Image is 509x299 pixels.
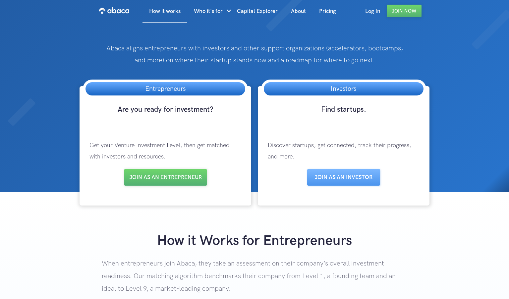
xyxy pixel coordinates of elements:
img: Abaca logo [99,5,129,16]
h3: Investors [324,82,363,95]
p: Discover startups, get connected, track their progress, and more. [261,133,426,169]
a: Join as an entrepreneur [124,169,207,186]
a: Join Now [387,5,422,17]
strong: How it Works for Entrepreneurs [157,232,352,249]
a: Join as aN INVESTOR [307,169,380,186]
h3: Find startups. [261,105,426,127]
p: Abaca aligns entrepreneurs with investors and other support organizations (accelerators, bootcamp... [102,42,407,66]
h3: Entrepreneurs [139,82,192,95]
p: Get your Venture Investment Level, then get matched with investors and resources. [83,133,248,169]
h3: Are you ready for investment? [83,105,248,127]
